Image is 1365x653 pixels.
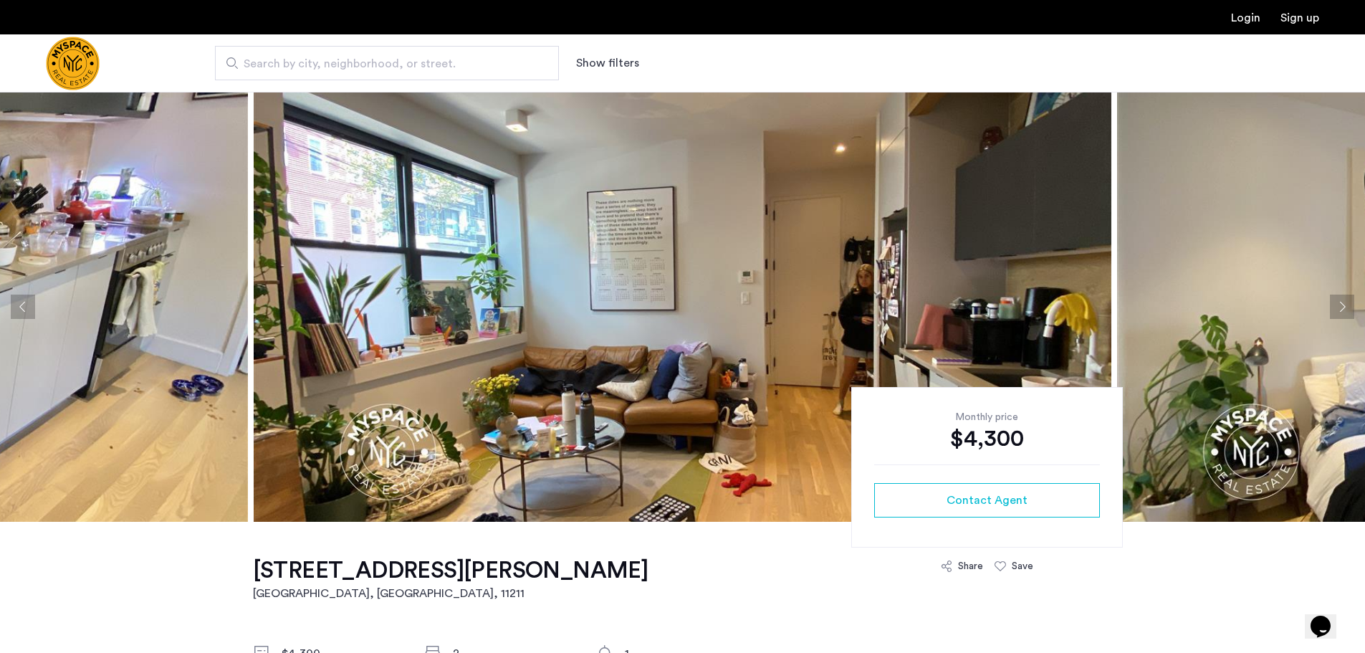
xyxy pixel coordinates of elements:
[874,410,1100,424] div: Monthly price
[1280,12,1319,24] a: Registration
[947,492,1028,509] span: Contact Agent
[1012,559,1033,573] div: Save
[1330,295,1354,319] button: Next apartment
[254,92,1111,522] img: apartment
[958,559,983,573] div: Share
[244,55,519,72] span: Search by city, neighborhood, or street.
[46,37,100,90] img: logo
[253,556,648,602] a: [STREET_ADDRESS][PERSON_NAME][GEOGRAPHIC_DATA], [GEOGRAPHIC_DATA], 11211
[1305,596,1351,639] iframe: chat widget
[874,424,1100,453] div: $4,300
[11,295,35,319] button: Previous apartment
[215,46,559,80] input: Apartment Search
[874,483,1100,518] button: button
[1231,12,1260,24] a: Login
[576,54,639,72] button: Show or hide filters
[253,585,648,602] h2: [GEOGRAPHIC_DATA], [GEOGRAPHIC_DATA] , 11211
[46,37,100,90] a: Cazamio Logo
[253,556,648,585] h1: [STREET_ADDRESS][PERSON_NAME]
